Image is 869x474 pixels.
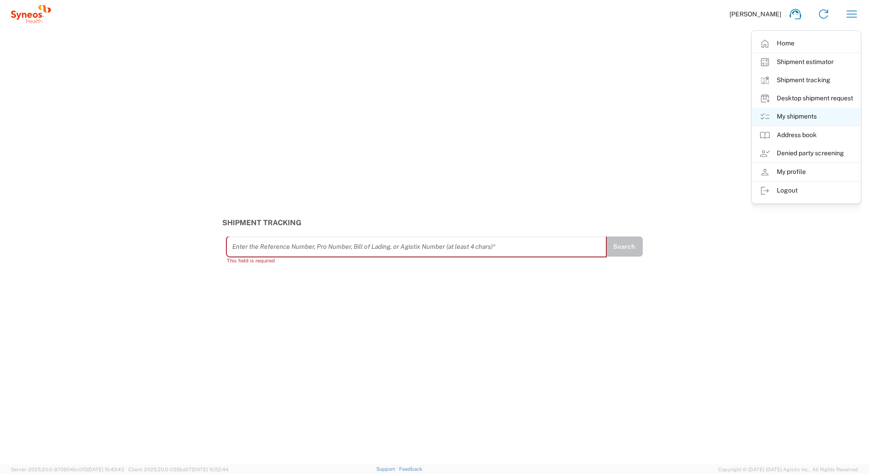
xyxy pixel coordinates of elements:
[752,163,860,181] a: My profile
[11,467,124,472] span: Server: 2025.20.0-970904bc0f3
[399,466,422,472] a: Feedback
[752,53,860,71] a: Shipment estimator
[752,144,860,163] a: Denied party screening
[718,465,858,474] span: Copyright © [DATE]-[DATE] Agistix Inc., All Rights Reserved
[752,71,860,89] a: Shipment tracking
[87,467,124,472] span: [DATE] 10:43:43
[227,257,606,265] div: This field is required
[376,466,399,472] a: Support
[752,108,860,126] a: My shipments
[192,467,229,472] span: [DATE] 10:52:44
[752,89,860,108] a: Desktop shipment request
[128,467,229,472] span: Client: 2025.20.0-035ba07
[752,182,860,200] a: Logout
[222,218,647,227] h3: Shipment Tracking
[752,126,860,144] a: Address book
[729,10,781,18] span: [PERSON_NAME]
[752,35,860,53] a: Home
